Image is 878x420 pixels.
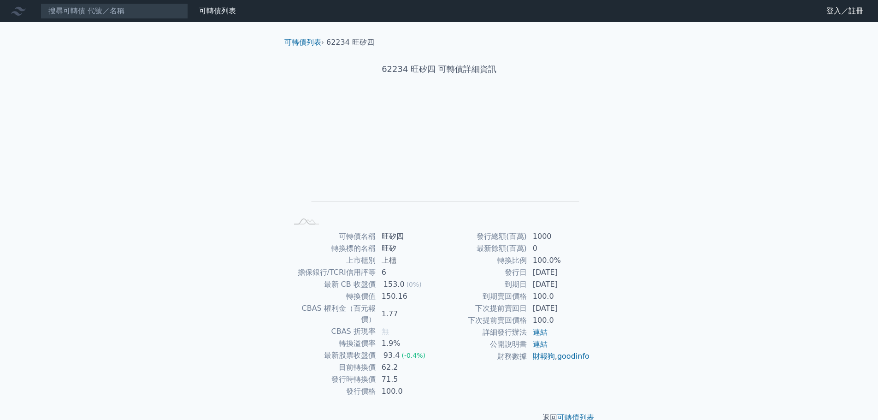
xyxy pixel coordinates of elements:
td: 發行總額(百萬) [439,231,527,243]
td: 轉換標的名稱 [288,243,376,254]
a: 登入／註冊 [819,4,871,18]
g: Chart [303,105,579,215]
td: 下次提前賣回價格 [439,314,527,326]
div: 93.4 [382,350,402,361]
td: 最新 CB 收盤價 [288,278,376,290]
span: (0%) [407,281,422,288]
td: 財務數據 [439,350,527,362]
td: 轉換價值 [288,290,376,302]
td: 詳細發行辦法 [439,326,527,338]
td: 最新餘額(百萬) [439,243,527,254]
td: 可轉債名稱 [288,231,376,243]
li: 62234 旺矽四 [326,37,374,48]
td: 100.0 [527,314,590,326]
div: 153.0 [382,279,407,290]
td: CBAS 折現率 [288,325,376,337]
td: 到期賣回價格 [439,290,527,302]
td: 目前轉換價 [288,361,376,373]
td: 上市櫃別 [288,254,376,266]
td: 下次提前賣回日 [439,302,527,314]
td: 1.77 [376,302,439,325]
a: 財報狗 [533,352,555,361]
span: (-0.4%) [401,352,425,359]
td: 100.0 [376,385,439,397]
a: 連結 [533,340,548,349]
td: 0 [527,243,590,254]
a: 連結 [533,328,548,337]
td: 公開說明書 [439,338,527,350]
td: 發行日 [439,266,527,278]
td: 1.9% [376,337,439,349]
span: 無 [382,327,389,336]
td: 旺矽 [376,243,439,254]
td: 上櫃 [376,254,439,266]
td: [DATE] [527,302,590,314]
td: 100.0 [527,290,590,302]
input: 搜尋可轉債 代號／名稱 [41,3,188,19]
td: 71.5 [376,373,439,385]
td: , [527,350,590,362]
td: 旺矽四 [376,231,439,243]
td: 150.16 [376,290,439,302]
h1: 62234 旺矽四 可轉債詳細資訊 [277,63,601,76]
a: 可轉債列表 [284,38,321,47]
td: 62.2 [376,361,439,373]
td: 到期日 [439,278,527,290]
a: 可轉債列表 [199,6,236,15]
td: [DATE] [527,266,590,278]
td: [DATE] [527,278,590,290]
td: CBAS 權利金（百元報價） [288,302,376,325]
a: goodinfo [557,352,589,361]
td: 最新股票收盤價 [288,349,376,361]
td: 1000 [527,231,590,243]
td: 轉換溢價率 [288,337,376,349]
td: 發行時轉換價 [288,373,376,385]
td: 轉換比例 [439,254,527,266]
td: 發行價格 [288,385,376,397]
td: 6 [376,266,439,278]
li: › [284,37,324,48]
td: 100.0% [527,254,590,266]
td: 擔保銀行/TCRI信用評等 [288,266,376,278]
